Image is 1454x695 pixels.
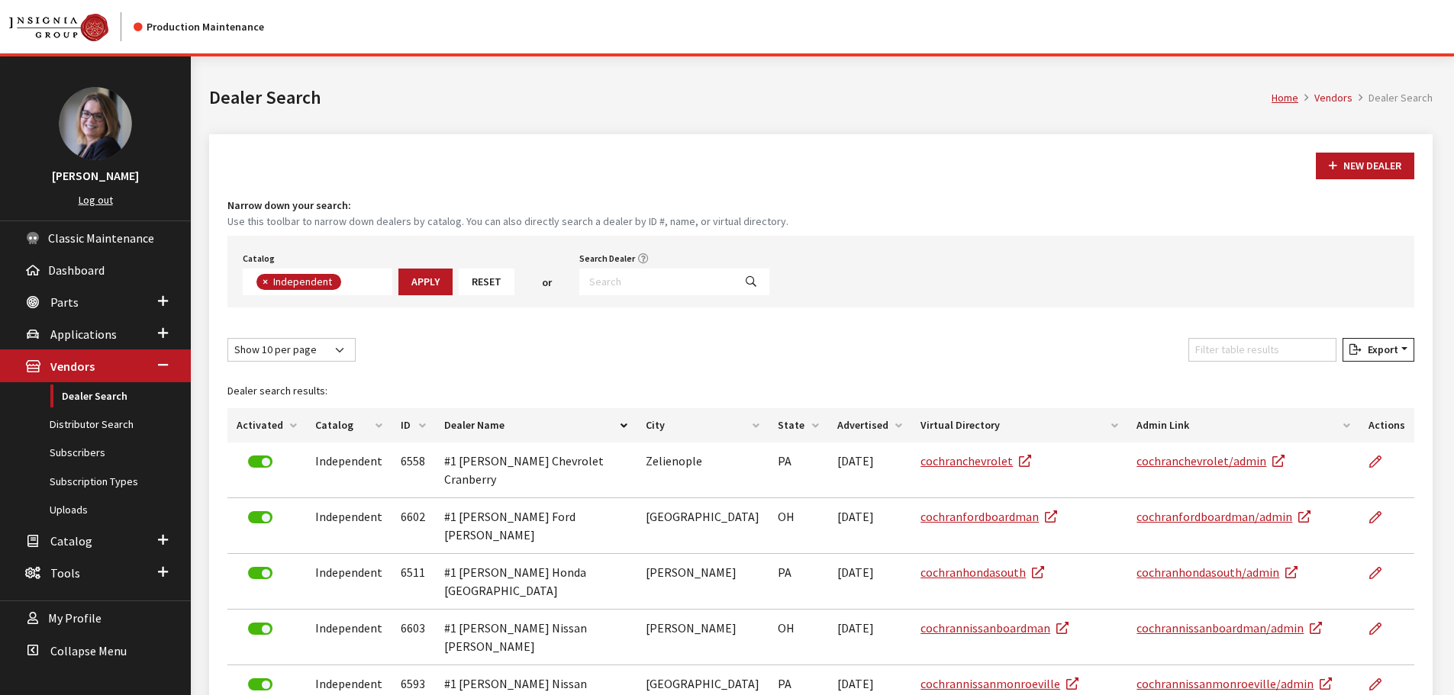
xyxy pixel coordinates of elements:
a: cochranhondasouth [920,565,1044,580]
td: [DATE] [828,442,911,498]
span: Tools [50,565,80,581]
a: cochrannissanmonroeville/admin [1136,676,1332,691]
input: Search [579,269,733,295]
td: OH [769,610,827,665]
textarea: Search [345,276,353,290]
span: Classic Maintenance [48,230,154,246]
label: Deactivate Dealer [248,623,272,635]
label: Search Dealer [579,252,635,265]
li: Independent [256,274,341,290]
span: Parts [50,294,79,310]
span: My Profile [48,611,102,626]
td: Independent [306,442,392,498]
a: cochranhondasouth/admin [1136,565,1298,580]
button: Remove item [256,274,272,290]
a: Edit Dealer [1369,442,1394,481]
a: cochranfordboardman [920,509,1057,524]
a: Log out [79,193,113,207]
a: Insignia Group logo [9,12,134,41]
td: Independent [306,554,392,610]
td: #1 [PERSON_NAME] Honda [GEOGRAPHIC_DATA] [435,554,637,610]
li: Vendors [1298,90,1352,106]
td: OH [769,498,827,554]
a: cochrannissanboardman/admin [1136,620,1322,635]
a: cochrannissanboardman [920,620,1069,635]
td: [DATE] [828,554,911,610]
a: Edit Dealer [1369,610,1394,648]
td: 6511 [392,554,434,610]
td: 6602 [392,498,434,554]
th: Actions [1359,408,1414,442]
a: cochranchevrolet/admin [1136,453,1285,468]
td: Zelienople [637,442,769,498]
th: State: activate to sort column ascending [769,408,827,442]
td: #1 [PERSON_NAME] Chevrolet Cranberry [435,442,637,498]
span: Catalog [50,533,92,549]
small: Use this toolbar to narrow down dealers by catalog. You can also directly search a dealer by ID #... [227,214,1414,230]
td: 6558 [392,442,434,498]
span: Collapse Menu [50,643,127,658]
span: Applications [50,327,117,342]
span: Independent [272,275,336,288]
a: Edit Dealer [1369,554,1394,592]
a: Edit Dealer [1369,498,1394,536]
span: or [542,275,552,291]
th: Admin Link: activate to sort column ascending [1127,408,1359,442]
h1: Dealer Search [209,84,1272,111]
td: [DATE] [828,498,911,554]
td: Independent [306,498,392,554]
label: Deactivate Dealer [248,455,272,468]
div: Production Maintenance [134,19,264,35]
a: Home [1272,91,1298,105]
h4: Narrow down your search: [227,198,1414,214]
label: Deactivate Dealer [248,678,272,690]
label: Deactivate Dealer [248,511,272,523]
th: Catalog: activate to sort column ascending [306,408,392,442]
caption: Dealer search results: [227,374,1414,408]
td: [PERSON_NAME] [637,554,769,610]
td: 6603 [392,610,434,665]
td: [GEOGRAPHIC_DATA] [637,498,769,554]
a: cochrannissanmonroeville [920,676,1078,691]
td: [DATE] [828,610,911,665]
th: City: activate to sort column ascending [637,408,769,442]
td: #1 [PERSON_NAME] Nissan [PERSON_NAME] [435,610,637,665]
label: Catalog [243,252,275,265]
button: Search [733,269,769,295]
button: Export [1343,338,1414,362]
h3: [PERSON_NAME] [15,166,176,185]
img: Kim Callahan Collins [59,87,132,160]
th: Virtual Directory: activate to sort column ascending [911,408,1127,442]
td: PA [769,554,827,610]
span: Vendors [50,359,95,375]
span: Dashboard [48,262,105,278]
label: Deactivate Dealer [248,567,272,579]
a: cochranfordboardman/admin [1136,509,1311,524]
span: × [263,275,268,288]
td: #1 [PERSON_NAME] Ford [PERSON_NAME] [435,498,637,554]
img: Catalog Maintenance [9,14,108,41]
input: Filter table results [1188,338,1336,362]
td: PA [769,442,827,498]
span: Select [243,269,392,295]
button: Reset [459,269,514,295]
th: ID: activate to sort column ascending [392,408,434,442]
th: Dealer Name: activate to sort column descending [435,408,637,442]
li: Dealer Search [1352,90,1433,106]
button: New Dealer [1316,153,1414,179]
th: Activated: activate to sort column ascending [227,408,306,442]
td: Independent [306,610,392,665]
button: Apply [398,269,453,295]
a: cochranchevrolet [920,453,1031,468]
th: Advertised: activate to sort column ascending [828,408,911,442]
td: [PERSON_NAME] [637,610,769,665]
span: Export [1362,343,1398,356]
